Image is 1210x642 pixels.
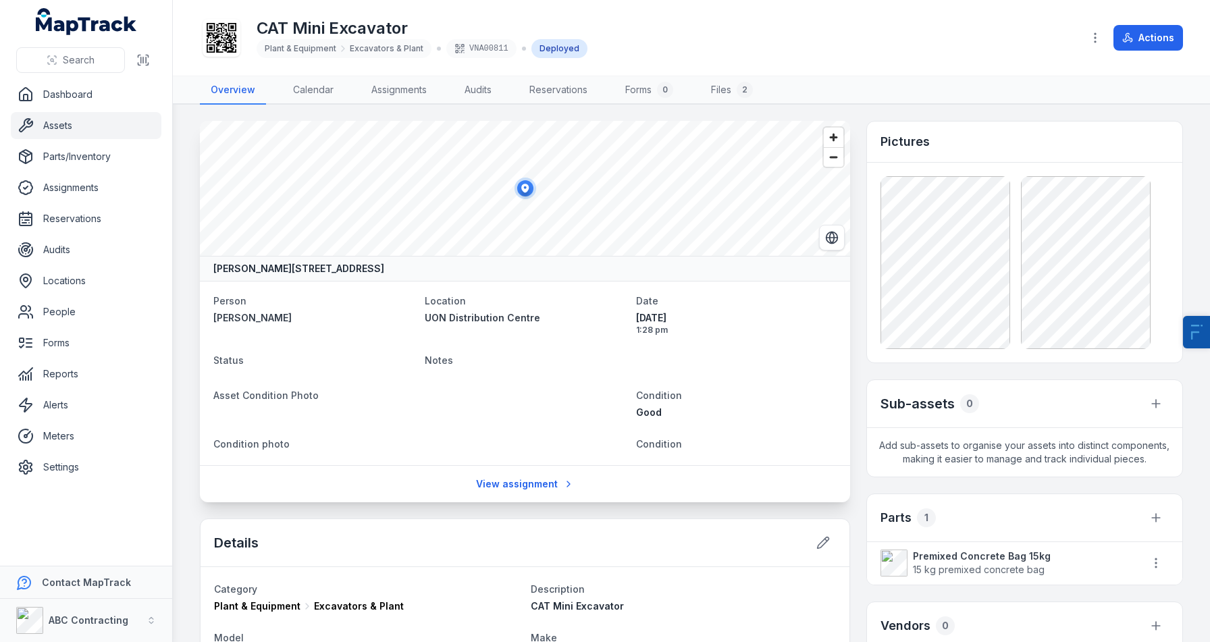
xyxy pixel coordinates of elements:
[213,262,384,275] strong: [PERSON_NAME][STREET_ADDRESS]
[11,423,161,450] a: Meters
[11,267,161,294] a: Locations
[265,43,336,54] span: Plant & Equipment
[880,394,955,413] h2: Sub-assets
[636,406,662,418] span: Good
[917,508,936,527] div: 1
[657,82,673,98] div: 0
[282,76,344,105] a: Calendar
[531,600,624,612] span: CAT Mini Excavator
[425,311,625,325] a: UON Distribution Centre
[213,311,414,325] a: [PERSON_NAME]
[214,583,257,595] span: Category
[314,599,404,613] span: Excavators & Plant
[531,583,585,595] span: Description
[42,577,131,588] strong: Contact MapTrack
[614,76,684,105] a: Forms0
[11,81,161,108] a: Dashboard
[824,128,843,147] button: Zoom in
[700,76,764,105] a: Files2
[880,616,930,635] h3: Vendors
[425,312,540,323] span: UON Distribution Centre
[11,143,161,170] a: Parts/Inventory
[936,616,955,635] div: 0
[446,39,517,58] div: VNA00811
[824,147,843,167] button: Zoom out
[11,236,161,263] a: Audits
[913,550,1051,563] strong: Premixed Concrete Bag 15kg
[636,325,837,336] span: 1:28 pm
[213,390,319,401] span: Asset Condition Photo
[467,471,583,497] a: View assignment
[11,329,161,356] a: Forms
[11,360,161,387] a: Reports
[737,82,753,98] div: 2
[454,76,502,105] a: Audits
[11,205,161,232] a: Reservations
[36,8,137,35] a: MapTrack
[636,438,682,450] span: Condition
[519,76,598,105] a: Reservations
[200,121,850,256] canvas: Map
[880,550,1130,577] a: Premixed Concrete Bag 15kg15 kg premixed concrete bag
[49,614,128,626] strong: ABC Contracting
[11,298,161,325] a: People
[531,39,587,58] div: Deployed
[867,428,1182,477] span: Add sub-assets to organise your assets into distinct components, making it easier to manage and t...
[819,225,845,250] button: Switch to Satellite View
[213,354,244,366] span: Status
[636,311,837,325] span: [DATE]
[11,112,161,139] a: Assets
[214,533,259,552] h2: Details
[257,18,587,39] h1: CAT Mini Excavator
[200,76,266,105] a: Overview
[11,454,161,481] a: Settings
[213,438,290,450] span: Condition photo
[361,76,438,105] a: Assignments
[913,563,1051,577] span: 15 kg premixed concrete bag
[636,311,837,336] time: 19/09/2025, 1:28:01 pm
[425,354,453,366] span: Notes
[960,394,979,413] div: 0
[213,295,246,306] span: Person
[11,392,161,419] a: Alerts
[880,132,930,151] h3: Pictures
[11,174,161,201] a: Assignments
[63,53,95,67] span: Search
[880,508,912,527] h3: Parts
[350,43,423,54] span: Excavators & Plant
[16,47,125,73] button: Search
[636,390,682,401] span: Condition
[214,599,300,613] span: Plant & Equipment
[425,295,466,306] span: Location
[1113,25,1183,51] button: Actions
[636,295,658,306] span: Date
